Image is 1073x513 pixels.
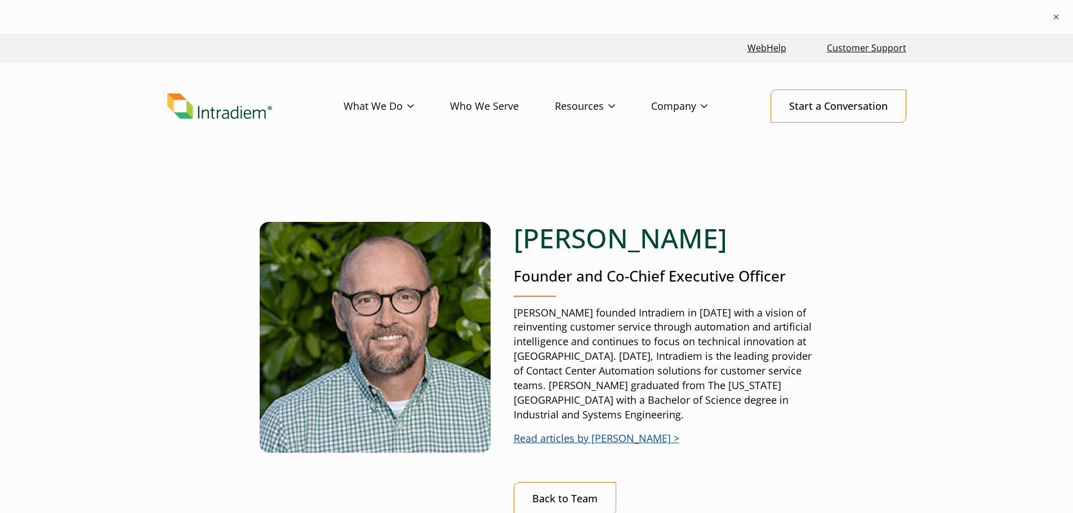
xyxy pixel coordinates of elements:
[743,36,791,60] a: Link opens in a new window
[514,306,814,422] p: [PERSON_NAME] founded Intradiem in [DATE] with a vision of reinventing customer service through a...
[771,90,906,123] a: Start a Conversation
[514,222,814,255] h1: [PERSON_NAME]
[260,222,491,453] img: Matt McConnell
[1050,11,1062,23] button: ×
[651,90,743,123] a: Company
[344,90,450,123] a: What We Do
[450,90,555,123] a: Who We Serve
[514,431,679,445] a: Read articles by [PERSON_NAME] >
[555,90,651,123] a: Resources
[167,93,272,119] img: Intradiem
[514,266,814,287] p: Founder and Co-Chief Executive Officer
[822,36,911,60] a: Customer Support
[167,93,344,119] a: Link to homepage of Intradiem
